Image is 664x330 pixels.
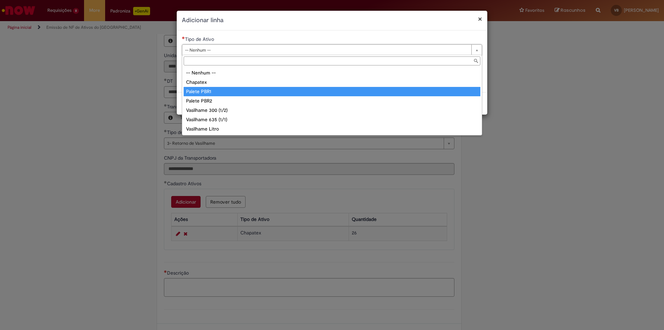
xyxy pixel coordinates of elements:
[184,115,480,124] div: Vasilhame 635 (1/1)
[184,106,480,115] div: Vasilhame 300 (1/2)
[184,68,480,78] div: -- Nenhum --
[184,124,480,134] div: Vasilhame Litro
[184,96,480,106] div: Palete PBR2
[184,87,480,96] div: Palete PBR1
[182,67,482,135] ul: Tipo de Ativo
[184,78,480,87] div: Chapatex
